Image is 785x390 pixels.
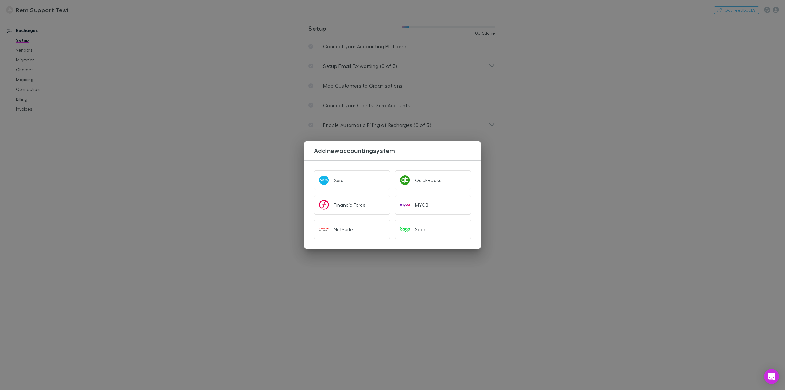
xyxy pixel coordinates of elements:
[334,177,344,183] div: Xero
[319,175,329,185] img: Xero's Logo
[314,170,390,190] button: Xero
[395,220,471,239] button: Sage
[395,170,471,190] button: QuickBooks
[415,202,428,208] div: MYOB
[395,195,471,215] button: MYOB
[415,226,427,232] div: Sage
[415,177,442,183] div: QuickBooks
[314,195,390,215] button: FinancialForce
[334,226,353,232] div: NetSuite
[314,220,390,239] button: NetSuite
[334,202,365,208] div: FinancialForce
[400,224,410,234] img: Sage's Logo
[319,224,329,234] img: NetSuite's Logo
[400,175,410,185] img: QuickBooks's Logo
[400,200,410,210] img: MYOB's Logo
[314,147,481,154] h3: Add new accounting system
[319,200,329,210] img: FinancialForce's Logo
[764,369,779,384] div: Open Intercom Messenger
